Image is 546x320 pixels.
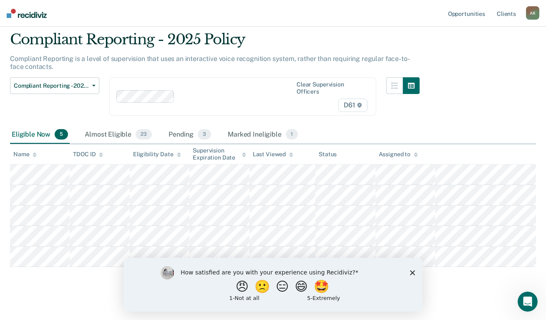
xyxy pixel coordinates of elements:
div: Eligible Now5 [10,126,70,144]
span: Compliant Reporting - 2025 Policy [14,82,89,89]
div: Supervision Expiration Date [193,147,246,161]
div: Compliant Reporting - 2025 Policy [10,31,420,55]
iframe: Survey by Kim from Recidiviz [124,258,423,312]
div: Status [319,151,337,158]
button: Compliant Reporting - 2025 Policy [10,77,99,94]
span: 1 [286,129,298,140]
span: D61 [338,99,367,112]
button: AK [526,6,539,20]
div: TDOC ID [73,151,103,158]
span: 23 [136,129,152,140]
iframe: Intercom live chat [518,292,538,312]
div: Almost Eligible23 [83,126,153,144]
div: Name [13,151,37,158]
div: A K [526,6,539,20]
div: Pending3 [167,126,213,144]
div: Assigned to [379,151,418,158]
span: 5 [55,129,68,140]
div: Last Viewed [253,151,293,158]
p: Compliant Reporting is a level of supervision that uses an interactive voice recognition system, ... [10,55,410,71]
div: Clear supervision officers [297,81,366,95]
img: Recidiviz [7,9,47,18]
div: Eligibility Date [133,151,181,158]
div: Marked Ineligible1 [226,126,299,144]
span: 3 [198,129,211,140]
